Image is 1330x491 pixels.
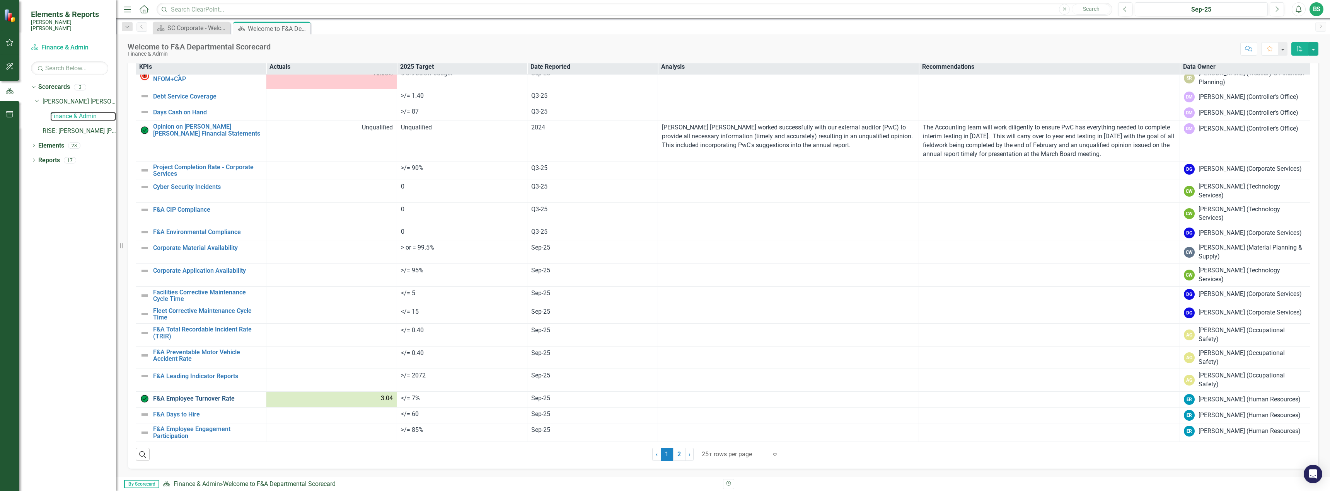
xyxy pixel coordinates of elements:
[661,448,673,461] span: 1
[31,61,108,75] input: Search Below...
[163,480,717,489] div: »
[401,183,404,190] span: 0
[1184,228,1195,238] div: DG
[531,164,653,173] div: Q3-25
[531,308,653,316] div: Sep-25
[1184,208,1195,219] div: CW
[140,328,149,338] img: Not Defined
[64,157,76,163] div: 17
[153,206,262,213] a: F&A CIP Compliance
[140,351,149,360] img: Not Defined
[153,109,262,116] a: Days Cash on Hand
[1199,109,1298,117] div: [PERSON_NAME] (Controller's Office)
[689,450,691,458] span: ›
[153,93,262,100] a: Debt Service Coverage
[1199,93,1298,102] div: [PERSON_NAME] (Controller's Office)
[153,229,262,236] a: F&A Environmental Compliance
[1199,308,1302,317] div: [PERSON_NAME] (Corporate Services)
[531,243,653,252] div: Sep-25
[1199,427,1301,436] div: [PERSON_NAME] (Human Resources)
[531,107,653,116] div: Q3-25
[531,394,653,403] div: Sep-25
[401,326,424,334] span: </= 0.40
[140,309,149,319] img: Not Defined
[43,97,116,106] a: [PERSON_NAME] [PERSON_NAME] CORPORATE Balanced Scorecard
[43,127,116,136] a: RISE: [PERSON_NAME] [PERSON_NAME] Recognizing Innovation, Safety and Excellence
[153,373,262,380] a: F&A Leading Indicator Reports
[1184,92,1195,102] div: DM
[401,70,452,77] span: 0-3% below budget
[1083,6,1100,12] span: Search
[531,371,653,380] div: Sep-25
[68,142,80,149] div: 23
[153,308,262,321] a: Fleet Corrective Maintenance Cycle Time
[1184,426,1195,437] div: ER
[401,164,423,172] span: >/= 90%
[223,480,336,488] div: Welcome to F&A Departmental Scorecard
[1184,308,1195,318] div: DG
[140,428,149,437] img: Not Defined
[174,480,220,488] a: Finance & Admin
[401,410,419,418] span: </= 60
[1199,182,1306,200] div: [PERSON_NAME] (Technology Services)
[1184,123,1195,134] div: DM
[656,450,658,458] span: ‹
[155,23,228,33] a: SC Corporate - Welcome to ClearPoint
[531,410,653,419] div: Sep-25
[153,267,262,274] a: Corporate Application Availability
[153,395,262,402] a: F&A Employee Turnover Rate​
[1199,371,1306,389] div: [PERSON_NAME] (Occupational Safety)
[1199,290,1302,299] div: [PERSON_NAME] (Corporate Services)
[401,289,415,297] span: </= 5
[140,394,149,403] img: On Target
[140,182,149,192] img: Not Defined
[531,289,653,298] div: Sep-25
[124,480,159,488] span: By Scorecard
[401,108,419,115] span: >/= 87
[923,123,1176,158] p: The Accounting team will work diligently to ensure PwC has everything needed to complete interim ...
[1199,395,1301,404] div: [PERSON_NAME] (Human Resources)
[1199,69,1306,87] div: [PERSON_NAME] (Treasury & Financial Planning)
[401,244,434,251] span: > or = 99.5%
[1199,124,1298,133] div: [PERSON_NAME] (Controller's Office)
[140,266,149,275] img: Not Defined
[1310,2,1323,16] button: BS
[31,43,108,52] a: Finance & Admin
[140,92,149,101] img: Not Defined
[153,245,262,251] a: Corporate Material Availability
[153,349,262,362] a: F&A Preventable Motor Vehicle Accident Rate
[153,426,262,439] a: F&A Employee Engagement Participation
[153,411,262,418] a: F&A Days to Hire
[531,266,653,275] div: Sep-25
[1199,266,1306,284] div: [PERSON_NAME] (Technology Services)
[140,107,149,117] img: Not Defined
[531,228,653,236] div: Q3-25
[381,394,393,403] span: 3.04
[401,308,419,315] span: </= 15
[140,371,149,381] img: Not Defined
[140,410,149,419] img: Not Defined
[1199,326,1306,344] div: [PERSON_NAME] (Occupational Safety)
[531,426,653,435] div: Sep-25
[1184,107,1195,118] div: DM
[401,124,432,131] span: Unqualified
[1199,205,1306,223] div: [PERSON_NAME] (Technology Services)
[531,123,653,132] div: 2024
[153,123,262,137] a: Opinion on [PERSON_NAME] [PERSON_NAME] Financial Statements
[1184,352,1195,363] div: AG
[362,123,393,132] span: Unqualified
[1135,2,1268,16] button: Sep-25
[4,9,17,22] img: ClearPoint Strategy
[1137,5,1265,14] div: Sep-25
[1184,394,1195,405] div: ER
[157,3,1112,16] input: Search ClearPoint...
[140,228,149,237] img: Not Defined
[1199,349,1306,367] div: [PERSON_NAME] (Occupational Safety)
[140,291,149,300] img: Not Defined
[248,24,309,34] div: Welcome to F&A Departmental Scorecard
[1199,229,1302,238] div: [PERSON_NAME] (Corporate Services)
[401,372,426,379] span: >/= 2072
[401,228,404,235] span: 0
[74,84,86,90] div: 3
[662,123,915,150] p: [PERSON_NAME] [PERSON_NAME] worked successfully with our external auditor (PwC) to provide all ne...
